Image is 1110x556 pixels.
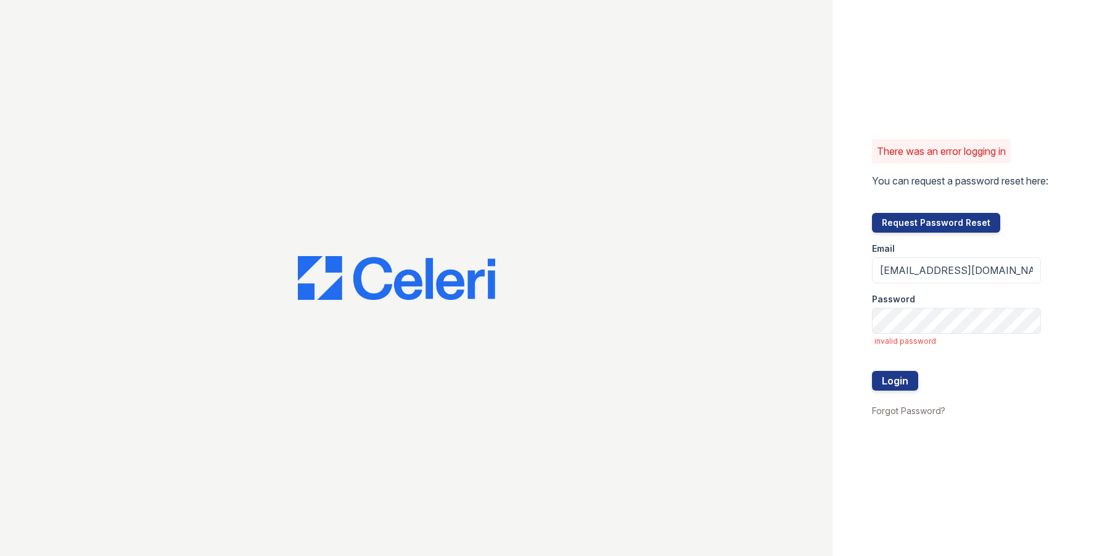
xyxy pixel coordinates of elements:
label: Password [872,293,915,305]
a: Forgot Password? [872,405,945,416]
img: CE_Logo_Blue-a8612792a0a2168367f1c8372b55b34899dd931a85d93a1a3d3e32e68fde9ad4.png [298,256,495,301]
p: There was an error logging in [877,144,1006,159]
button: Request Password Reset [872,213,1000,233]
p: You can request a password reset here: [872,173,1048,188]
label: Email [872,243,895,255]
span: invalid password [874,336,1041,346]
button: Login [872,371,918,391]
